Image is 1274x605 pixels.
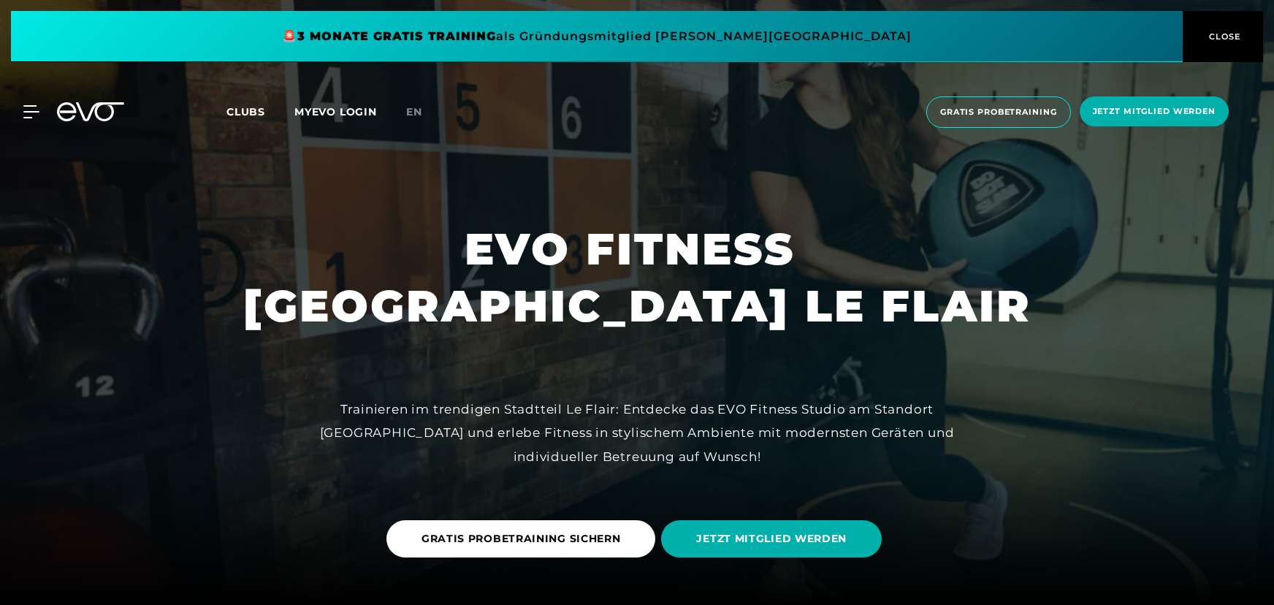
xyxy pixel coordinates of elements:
[940,106,1057,118] span: Gratis Probetraining
[226,104,294,118] a: Clubs
[406,104,440,121] a: en
[1183,11,1263,62] button: CLOSE
[1075,96,1233,128] a: Jetzt Mitglied werden
[406,105,422,118] span: en
[386,509,662,568] a: GRATIS PROBETRAINING SICHERN
[243,221,1031,335] h1: EVO FITNESS [GEOGRAPHIC_DATA] LE FLAIR
[922,96,1075,128] a: Gratis Probetraining
[1093,105,1216,118] span: Jetzt Mitglied werden
[308,397,966,468] div: Trainieren im trendigen Stadtteil Le Flair: Entdecke das EVO Fitness Studio am Standort [GEOGRAPH...
[226,105,265,118] span: Clubs
[661,509,888,568] a: JETZT MITGLIED WERDEN
[294,105,377,118] a: MYEVO LOGIN
[696,531,847,547] span: JETZT MITGLIED WERDEN
[422,531,621,547] span: GRATIS PROBETRAINING SICHERN
[1205,30,1241,43] span: CLOSE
